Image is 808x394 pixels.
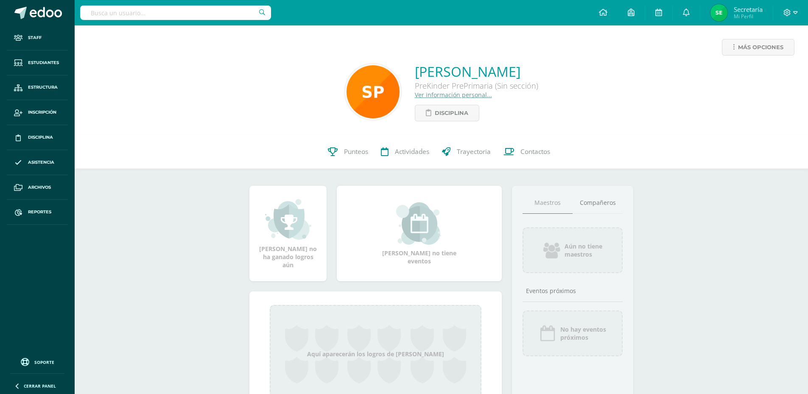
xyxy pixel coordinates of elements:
[7,175,68,200] a: Archivos
[415,62,538,81] a: [PERSON_NAME]
[7,150,68,175] a: Asistencia
[344,147,368,156] span: Punteos
[7,50,68,75] a: Estudiantes
[28,184,51,191] span: Archivos
[523,192,573,214] a: Maestros
[7,200,68,225] a: Reportes
[347,65,400,118] img: f838ecef2802ce960ab6c438920f12f5.png
[28,159,54,166] span: Asistencia
[722,39,794,56] a: Más opciones
[436,135,497,169] a: Trayectoria
[738,39,783,55] span: Más opciones
[265,198,311,240] img: achievement_small.png
[734,5,763,14] span: Secretaría
[28,109,56,116] span: Inscripción
[7,125,68,150] a: Disciplina
[322,135,375,169] a: Punteos
[539,325,556,342] img: event_icon.png
[435,105,468,121] span: Disciplina
[24,383,56,389] span: Cerrar panel
[497,135,556,169] a: Contactos
[7,25,68,50] a: Staff
[520,147,550,156] span: Contactos
[415,81,538,91] div: PreKinder PrePrimaria (Sin sección)
[396,202,442,245] img: event_small.png
[543,242,560,259] img: users_icon.png
[34,359,54,365] span: Soporte
[28,34,42,41] span: Staff
[573,192,623,214] a: Compañeros
[710,4,727,21] img: bb51d92fe231030405650637fd24292c.png
[375,135,436,169] a: Actividades
[80,6,271,20] input: Busca un usuario...
[28,134,53,141] span: Disciplina
[415,91,492,99] a: Ver información personal...
[28,84,58,91] span: Estructura
[734,13,763,20] span: Mi Perfil
[457,147,491,156] span: Trayectoria
[7,75,68,101] a: Estructura
[28,209,51,215] span: Reportes
[565,242,602,258] span: Aún no tiene maestros
[523,287,623,295] div: Eventos próximos
[377,202,462,265] div: [PERSON_NAME] no tiene eventos
[28,59,59,66] span: Estudiantes
[415,105,479,121] a: Disciplina
[258,198,318,269] div: [PERSON_NAME] no ha ganado logros aún
[10,356,64,367] a: Soporte
[395,147,429,156] span: Actividades
[560,325,606,341] span: No hay eventos próximos
[7,100,68,125] a: Inscripción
